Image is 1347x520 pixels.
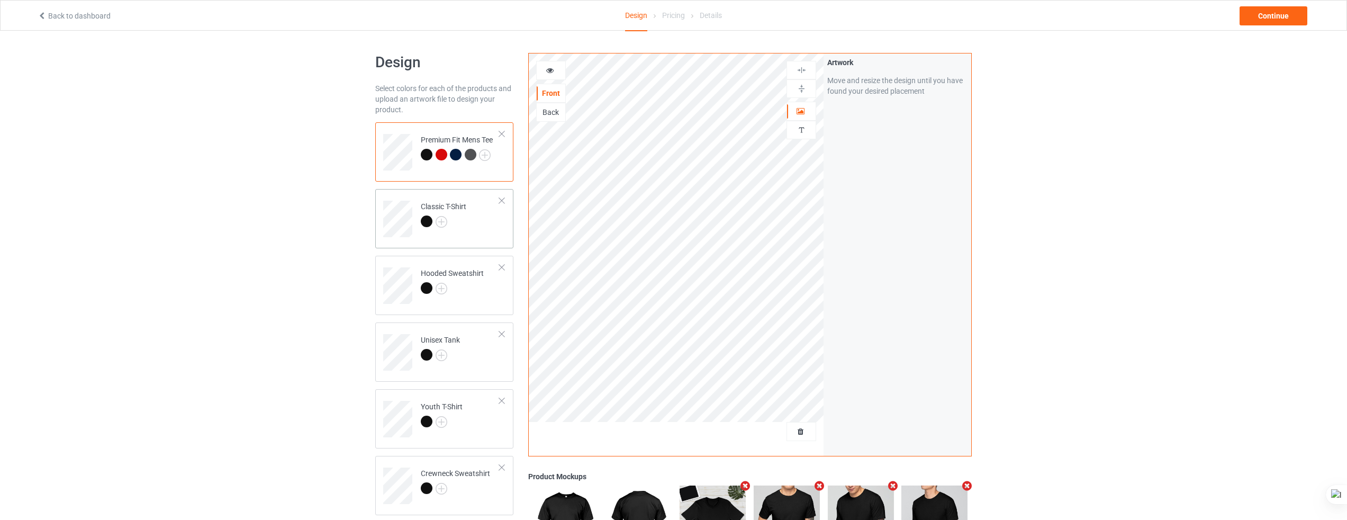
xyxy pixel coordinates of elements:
[38,12,111,20] a: Back to dashboard
[827,75,968,96] div: Move and resize the design until you have found your desired placement
[479,149,491,161] img: svg+xml;base64,PD94bWwgdmVyc2lvbj0iMS4wIiBlbmNvZGluZz0iVVRGLTgiPz4KPHN2ZyB3aWR0aD0iMjJweCIgaGVpZ2...
[421,401,463,427] div: Youth T-Shirt
[375,189,513,248] div: Classic T-Shirt
[797,65,807,75] img: svg%3E%0A
[375,389,513,449] div: Youth T-Shirt
[375,83,513,115] div: Select colors for each of the products and upload an artwork file to design your product.
[797,84,807,94] img: svg%3E%0A
[421,268,484,293] div: Hooded Sweatshirt
[436,283,447,294] img: svg+xml;base64,PD94bWwgdmVyc2lvbj0iMS4wIiBlbmNvZGluZz0iVVRGLTgiPz4KPHN2ZyB3aWR0aD0iMjJweCIgaGVpZ2...
[436,349,447,361] img: svg+xml;base64,PD94bWwgdmVyc2lvbj0iMS4wIiBlbmNvZGluZz0iVVRGLTgiPz4KPHN2ZyB3aWR0aD0iMjJweCIgaGVpZ2...
[436,483,447,495] img: svg+xml;base64,PD94bWwgdmVyc2lvbj0iMS4wIiBlbmNvZGluZz0iVVRGLTgiPz4KPHN2ZyB3aWR0aD0iMjJweCIgaGVpZ2...
[375,456,513,515] div: Crewneck Sweatshirt
[797,125,807,135] img: svg%3E%0A
[662,1,685,30] div: Pricing
[421,135,493,160] div: Premium Fit Mens Tee
[827,57,968,68] div: Artwork
[421,335,460,360] div: Unisex Tank
[436,216,447,228] img: svg+xml;base64,PD94bWwgdmVyc2lvbj0iMS4wIiBlbmNvZGluZz0iVVRGLTgiPz4KPHN2ZyB3aWR0aD0iMjJweCIgaGVpZ2...
[739,480,752,491] i: Remove mockup
[528,471,972,482] div: Product Mockups
[421,201,466,227] div: Classic T-Shirt
[375,122,513,182] div: Premium Fit Mens Tee
[625,1,647,31] div: Design
[961,480,974,491] i: Remove mockup
[375,53,513,72] h1: Design
[421,468,490,494] div: Crewneck Sweatshirt
[812,480,826,491] i: Remove mockup
[375,256,513,315] div: Hooded Sweatshirt
[375,322,513,382] div: Unisex Tank
[1240,6,1307,25] div: Continue
[537,88,565,98] div: Front
[436,416,447,428] img: svg+xml;base64,PD94bWwgdmVyc2lvbj0iMS4wIiBlbmNvZGluZz0iVVRGLTgiPz4KPHN2ZyB3aWR0aD0iMjJweCIgaGVpZ2...
[537,107,565,118] div: Back
[887,480,900,491] i: Remove mockup
[700,1,722,30] div: Details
